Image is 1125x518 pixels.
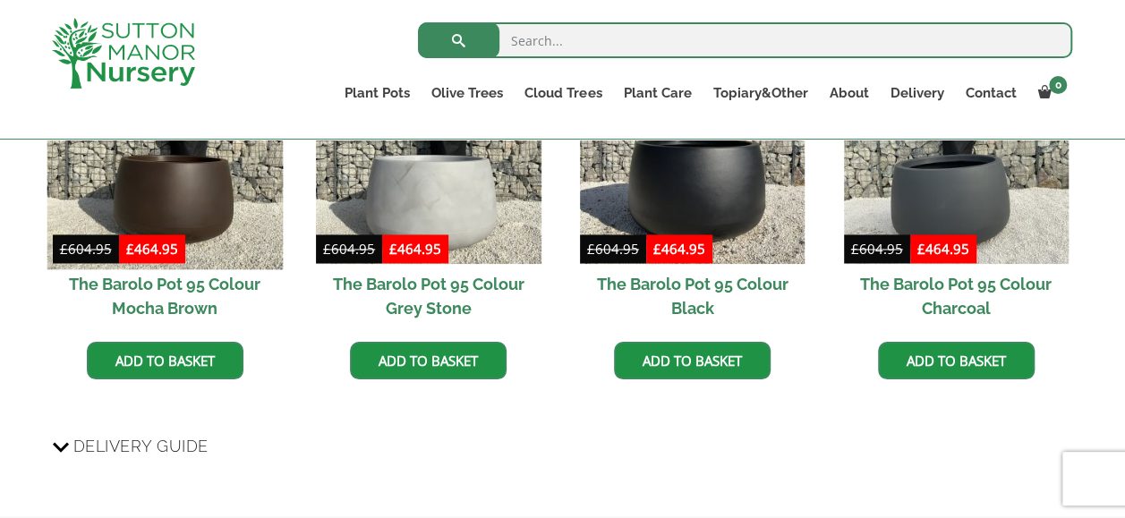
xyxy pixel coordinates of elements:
a: Cloud Trees [514,81,612,106]
bdi: 464.95 [389,240,441,258]
span: £ [323,240,331,258]
span: £ [60,240,68,258]
a: Plant Pots [334,81,421,106]
h2: The Barolo Pot 95 Colour Charcoal [844,264,1069,328]
span: 0 [1049,76,1067,94]
a: Sale! The Barolo Pot 95 Colour Black [580,39,805,328]
img: The Barolo Pot 95 Colour Charcoal [844,39,1069,264]
span: £ [126,240,134,258]
h2: The Barolo Pot 95 Colour Mocha Brown [53,264,277,328]
a: Sale! The Barolo Pot 95 Colour Mocha Brown [53,39,277,328]
a: Add to basket: “The Barolo Pot 95 Colour Black” [614,342,771,379]
h2: The Barolo Pot 95 Colour Grey Stone [316,264,541,328]
span: £ [587,240,595,258]
span: £ [653,240,661,258]
input: Search... [418,22,1072,58]
h2: The Barolo Pot 95 Colour Black [580,264,805,328]
a: Add to basket: “The Barolo Pot 95 Colour Grey Stone” [350,342,507,379]
span: £ [917,240,925,258]
bdi: 604.95 [323,240,375,258]
a: Sale! The Barolo Pot 95 Colour Charcoal [844,39,1069,328]
bdi: 604.95 [851,240,903,258]
a: Contact [954,81,1027,106]
span: £ [851,240,859,258]
a: Sale! The Barolo Pot 95 Colour Grey Stone [316,39,541,328]
span: Delivery Guide [73,429,209,463]
bdi: 464.95 [917,240,969,258]
a: Add to basket: “The Barolo Pot 95 Colour Charcoal” [878,342,1035,379]
bdi: 604.95 [587,240,639,258]
a: Delivery [879,81,954,106]
img: logo [52,18,195,89]
a: About [818,81,879,106]
a: 0 [1027,81,1072,106]
span: £ [389,240,397,258]
img: The Barolo Pot 95 Colour Grey Stone [316,39,541,264]
img: The Barolo Pot 95 Colour Mocha Brown [47,34,283,270]
bdi: 464.95 [653,240,705,258]
a: Plant Care [612,81,702,106]
a: Add to basket: “The Barolo Pot 95 Colour Mocha Brown” [87,342,243,379]
a: Olive Trees [421,81,514,106]
img: The Barolo Pot 95 Colour Black [580,39,805,264]
a: Topiary&Other [702,81,818,106]
bdi: 464.95 [126,240,178,258]
bdi: 604.95 [60,240,112,258]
